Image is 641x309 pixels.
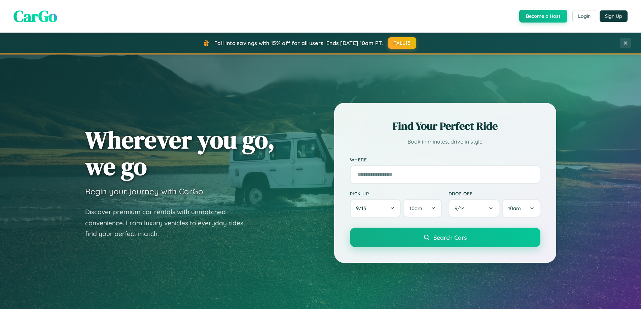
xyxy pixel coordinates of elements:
[502,199,540,218] button: 10am
[449,191,540,196] label: Drop-off
[455,205,468,211] span: 9 / 14
[449,199,500,218] button: 9/14
[572,10,596,22] button: Login
[403,199,441,218] button: 10am
[85,186,203,196] h3: Begin your journey with CarGo
[409,205,422,211] span: 10am
[85,206,253,239] p: Discover premium car rentals with unmatched convenience. From luxury vehicles to everyday rides, ...
[350,199,401,218] button: 9/13
[508,205,521,211] span: 10am
[350,137,540,147] p: Book in minutes, drive in style
[85,126,275,180] h1: Wherever you go, we go
[350,228,540,247] button: Search Cars
[356,205,369,211] span: 9 / 13
[519,10,567,23] button: Become a Host
[350,119,540,133] h2: Find Your Perfect Ride
[600,10,628,22] button: Sign Up
[388,37,416,49] button: FALL15
[214,40,383,46] span: Fall into savings with 15% off for all users! Ends [DATE] 10am PT.
[433,234,467,241] span: Search Cars
[13,5,57,27] span: CarGo
[350,157,540,162] label: Where
[350,191,442,196] label: Pick-up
